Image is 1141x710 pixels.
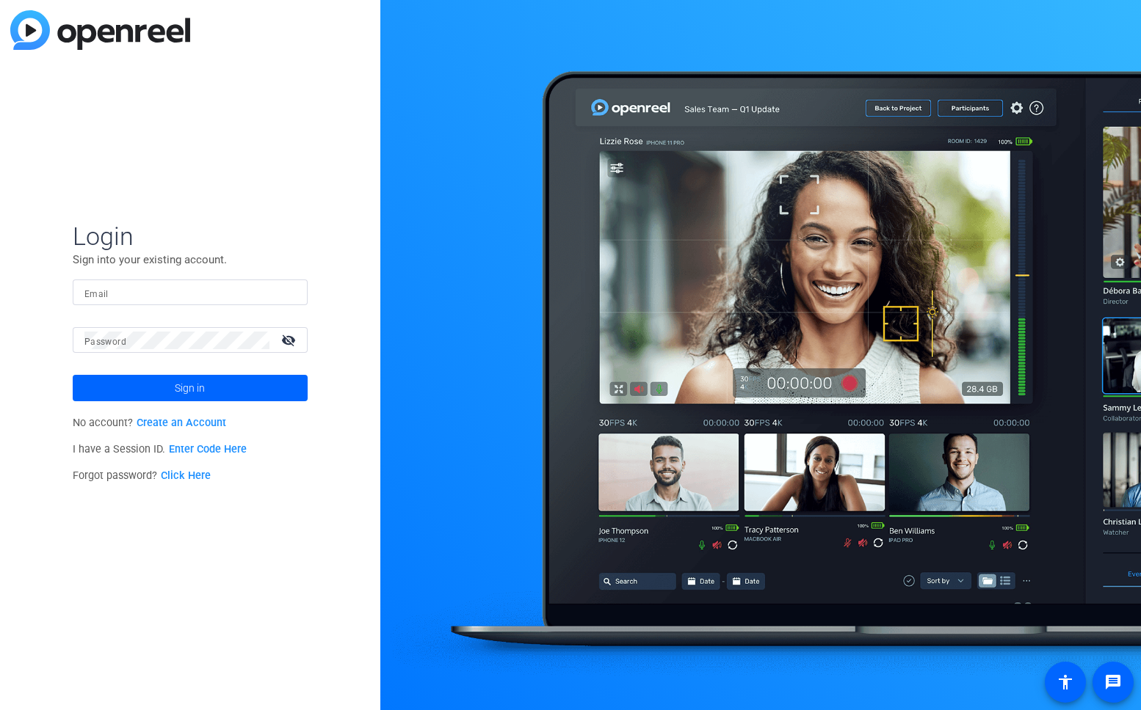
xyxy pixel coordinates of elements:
[73,252,308,268] p: Sign into your existing account.
[84,337,126,347] mat-label: Password
[169,443,247,455] a: Enter Code Here
[73,375,308,401] button: Sign in
[73,469,211,482] span: Forgot password?
[10,10,190,50] img: blue-gradient.svg
[175,370,205,406] span: Sign in
[84,284,296,301] input: Enter Email Address
[73,221,308,252] span: Login
[1057,673,1074,691] mat-icon: accessibility
[137,417,226,429] a: Create an Account
[84,289,109,299] mat-label: Email
[161,469,211,482] a: Click Here
[1104,673,1122,691] mat-icon: message
[73,417,226,429] span: No account?
[73,443,247,455] span: I have a Session ID.
[272,329,308,351] mat-icon: visibility_off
